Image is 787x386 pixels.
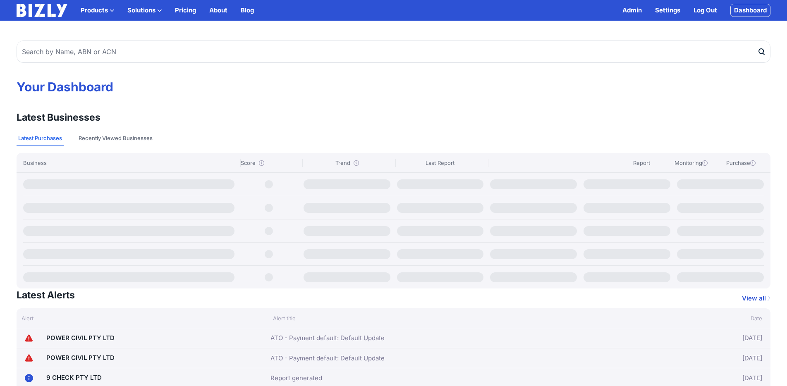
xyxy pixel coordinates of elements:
nav: Tabs [17,131,770,146]
a: About [209,5,227,15]
button: Solutions [127,5,162,15]
div: [DATE] [639,331,762,345]
a: Pricing [175,5,196,15]
div: Alert [17,314,268,322]
a: Report generated [270,373,322,383]
a: Blog [241,5,254,15]
h3: Latest Businesses [17,111,100,124]
a: Settings [655,5,680,15]
a: ATO - Payment default: Default Update [270,353,385,363]
button: Latest Purchases [17,131,64,146]
div: [DATE] [639,352,762,365]
div: [DATE] [639,372,762,384]
div: Monitoring [668,159,714,167]
div: Alert title [268,314,645,322]
a: POWER CIVIL PTY LTD [46,354,115,362]
h1: Your Dashboard [17,79,770,94]
div: Report [618,159,665,167]
button: Products [81,5,114,15]
div: Purchase [718,159,764,167]
a: 9 CHECK PTY LTD [46,374,102,381]
a: Dashboard [730,4,770,17]
a: Admin [622,5,642,15]
a: Log Out [694,5,717,15]
a: View all [742,293,770,303]
input: Search by Name, ABN or ACN [17,41,770,63]
div: Score [240,159,299,167]
button: Recently Viewed Businesses [77,131,154,146]
div: Date [645,314,770,322]
div: Last Report [395,159,485,167]
h3: Latest Alerts [17,288,75,302]
div: Trend [302,159,392,167]
a: POWER CIVIL PTY LTD [46,334,115,342]
a: ATO - Payment default: Default Update [270,333,385,343]
div: Business [23,159,237,167]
